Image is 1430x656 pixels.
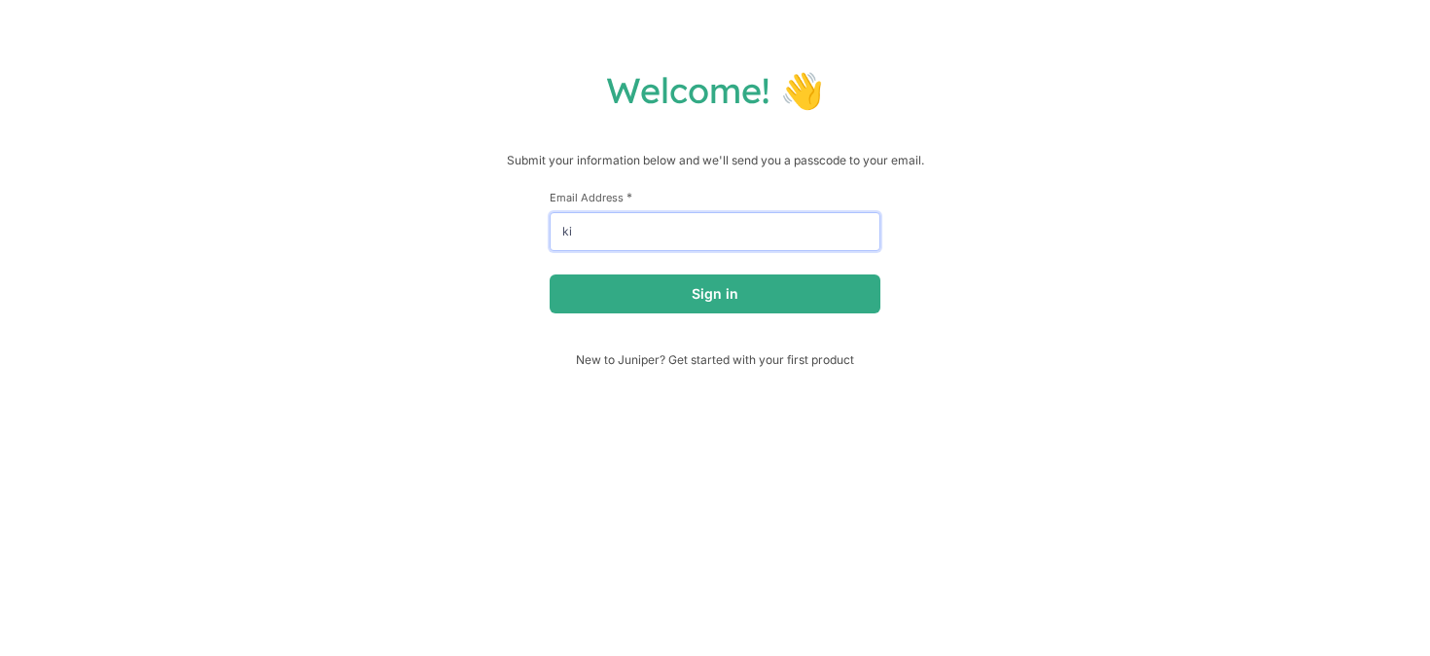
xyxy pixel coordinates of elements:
input: email@example.com [550,212,880,251]
button: Sign in [550,274,880,313]
h1: Welcome! 👋 [19,68,1411,112]
span: New to Juniper? Get started with your first product [550,352,880,367]
p: Submit your information below and we'll send you a passcode to your email. [19,151,1411,170]
label: Email Address [550,190,880,204]
span: This field is required. [626,190,632,204]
